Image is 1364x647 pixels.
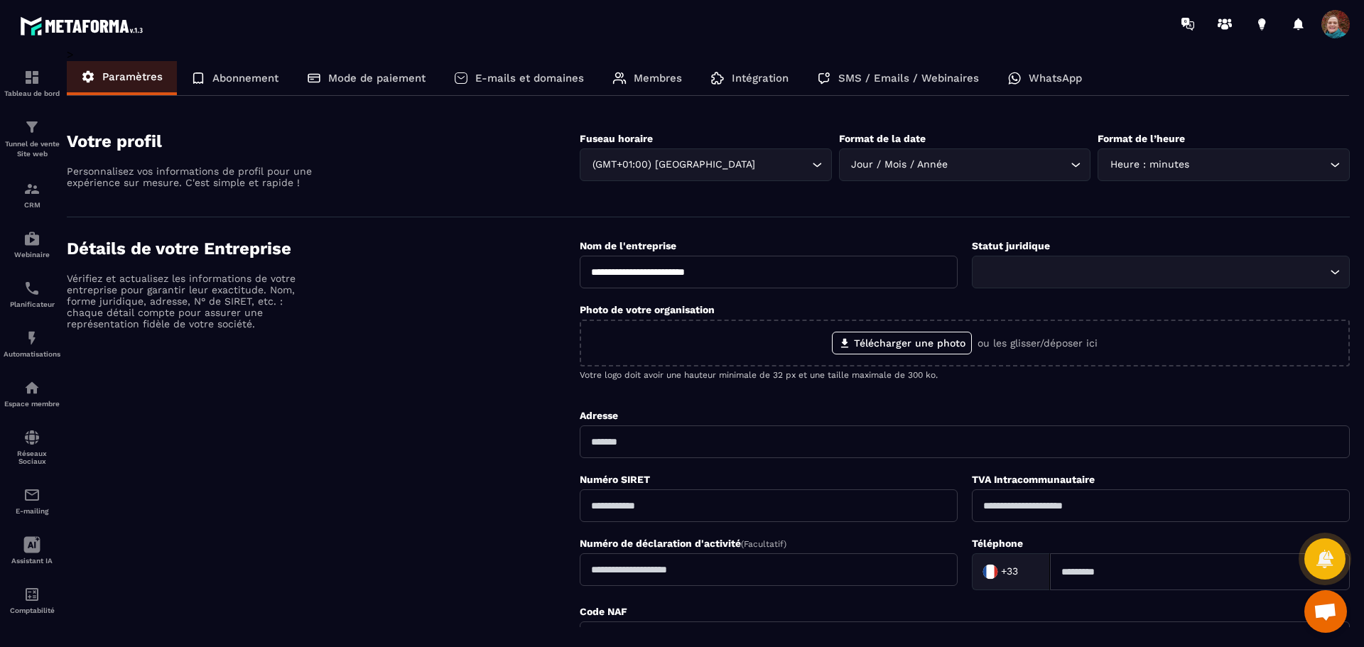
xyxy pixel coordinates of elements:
label: Statut juridique [972,240,1050,251]
h4: Détails de votre Entreprise [67,239,580,259]
div: Search for option [1098,148,1350,181]
p: Mode de paiement [328,72,426,85]
a: accountantaccountantComptabilité [4,575,60,625]
div: Search for option [972,553,1050,590]
input: Search for option [1192,157,1326,173]
p: E-mailing [4,507,60,515]
input: Search for option [981,264,1326,280]
img: formation [23,119,40,136]
div: Search for option [839,148,1091,181]
span: Heure : minutes [1107,157,1192,173]
a: automationsautomationsAutomatisations [4,319,60,369]
label: TVA Intracommunautaire [972,474,1095,485]
img: email [23,486,40,504]
p: Planificateur [4,300,60,308]
a: emailemailE-mailing [4,476,60,526]
p: Abonnement [212,72,278,85]
img: automations [23,230,40,247]
img: automations [23,379,40,396]
p: Espace membre [4,400,60,408]
input: Search for option [1021,561,1035,582]
p: Webinaire [4,251,60,259]
a: formationformationTunnel de vente Site web [4,108,60,170]
input: Search for option [951,157,1068,173]
p: Paramètres [102,70,163,83]
label: Format de l’heure [1098,133,1185,144]
p: Réseaux Sociaux [4,450,60,465]
label: Télécharger une photo [832,332,972,354]
img: formation [23,180,40,197]
label: Fuseau horaire [580,133,653,144]
p: Votre logo doit avoir une hauteur minimale de 32 px et une taille maximale de 300 ko. [580,370,1350,380]
p: Personnalisez vos informations de profil pour une expérience sur mesure. C'est simple et rapide ! [67,165,315,188]
p: CRM [4,201,60,209]
h4: Votre profil [67,131,580,151]
img: automations [23,330,40,347]
a: automationsautomationsWebinaire [4,219,60,269]
div: Ouvrir le chat [1304,590,1347,633]
label: Téléphone [972,538,1023,549]
p: Assistant IA [4,557,60,565]
img: formation [23,69,40,86]
p: Tableau de bord [4,89,60,97]
input: Search for option [758,157,808,173]
p: Vérifiez et actualisez les informations de votre entreprise pour garantir leur exactitude. Nom, f... [67,273,315,330]
a: formationformationCRM [4,170,60,219]
a: social-networksocial-networkRéseaux Sociaux [4,418,60,476]
img: social-network [23,429,40,446]
img: logo [20,13,148,39]
img: scheduler [23,280,40,297]
p: ou les glisser/déposer ici [978,337,1098,349]
div: Search for option [580,148,832,181]
label: Nom de l'entreprise [580,240,676,251]
p: WhatsApp [1029,72,1082,85]
p: Comptabilité [4,607,60,614]
p: Membres [634,72,682,85]
label: Numéro de déclaration d'activité [580,538,786,549]
label: Adresse [580,410,618,421]
label: Photo de votre organisation [580,304,715,315]
a: Assistant IA [4,526,60,575]
div: Search for option [972,256,1350,288]
a: automationsautomationsEspace membre [4,369,60,418]
label: Numéro SIRET [580,474,650,485]
img: accountant [23,586,40,603]
label: Code NAF [580,606,627,617]
p: SMS / Emails / Webinaires [838,72,979,85]
img: Country Flag [976,558,1005,586]
span: +33 [1001,565,1018,579]
span: (Facultatif) [741,539,786,549]
span: (GMT+01:00) [GEOGRAPHIC_DATA] [589,157,758,173]
p: Tunnel de vente Site web [4,139,60,159]
a: schedulerschedulerPlanificateur [4,269,60,319]
p: E-mails et domaines [475,72,584,85]
a: formationformationTableau de bord [4,58,60,108]
label: Format de la date [839,133,926,144]
p: Automatisations [4,350,60,358]
p: Intégration [732,72,789,85]
span: Jour / Mois / Année [848,157,951,173]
